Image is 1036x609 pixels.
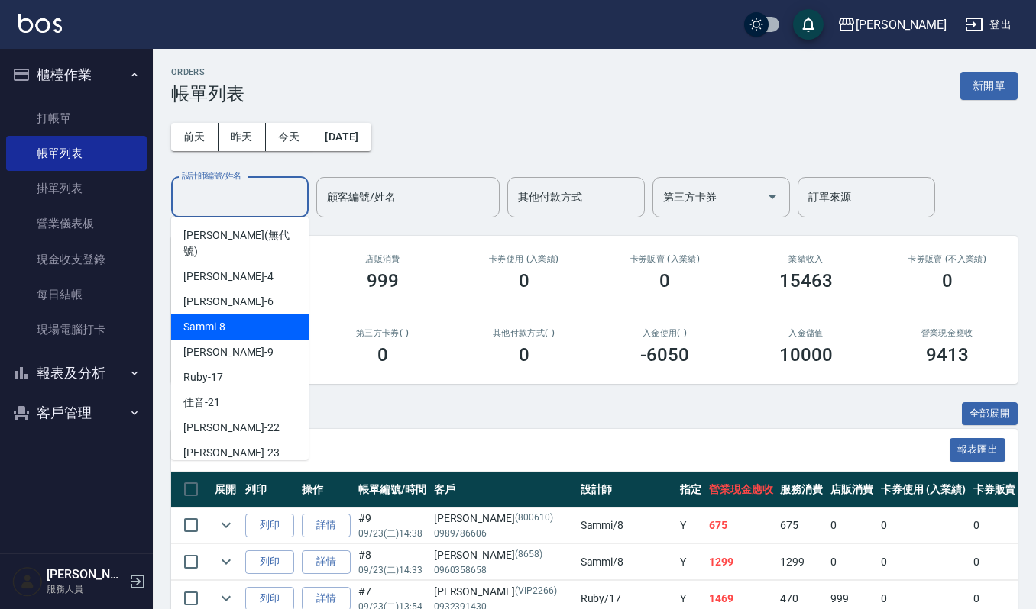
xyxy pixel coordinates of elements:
h2: ORDERS [171,67,244,77]
button: expand row [215,550,238,573]
td: 0 [877,507,970,543]
button: 列印 [245,550,294,574]
h3: 10000 [779,344,833,366]
span: Sammi -8 [183,319,225,335]
h2: 入金儲值 [754,328,859,338]
h3: 0 [659,270,670,292]
h3: 9413 [926,344,969,366]
button: 昨天 [219,123,266,151]
p: (VIP2266) [515,584,557,600]
img: Person [12,566,43,597]
button: 前天 [171,123,219,151]
p: 09/23 (二) 14:33 [358,563,426,577]
td: #9 [355,507,430,543]
h2: 店販消費 [331,254,435,264]
button: 今天 [266,123,313,151]
span: [PERSON_NAME] -6 [183,294,274,310]
td: 0 [827,507,877,543]
td: Y [676,507,705,543]
p: 服務人員 [47,582,125,596]
td: Sammi /8 [577,544,676,580]
p: (800610) [515,511,553,527]
span: 佳音 -21 [183,395,220,411]
h2: 第三方卡券(-) [331,328,435,338]
h2: 卡券販賣 (不入業績) [895,254,999,264]
label: 設計師編號/姓名 [182,170,241,182]
h2: 卡券販賣 (入業績) [613,254,717,264]
p: 0960358658 [434,563,573,577]
button: 報表及分析 [6,353,147,393]
h3: 0 [377,344,388,366]
td: 1299 [705,544,777,580]
div: [PERSON_NAME] [434,547,573,563]
h2: 其他付款方式(-) [471,328,576,338]
td: #8 [355,544,430,580]
button: Open [760,185,785,209]
h5: [PERSON_NAME] [47,567,125,582]
span: [PERSON_NAME] -4 [183,269,274,285]
button: 列印 [245,514,294,537]
button: [DATE] [312,123,371,151]
button: 登出 [959,11,1018,39]
h3: 0 [519,270,529,292]
a: 報表匯出 [950,442,1006,456]
td: 0 [877,544,970,580]
th: 設計師 [577,472,676,507]
td: Sammi /8 [577,507,676,543]
button: 櫃檯作業 [6,55,147,95]
a: 營業儀表板 [6,206,147,241]
h2: 營業現金應收 [895,328,999,338]
td: 675 [776,507,827,543]
div: [PERSON_NAME] [434,584,573,600]
h3: 0 [519,344,529,366]
th: 操作 [298,472,355,507]
img: Logo [18,14,62,33]
td: 675 [705,507,777,543]
h3: 帳單列表 [171,83,244,105]
p: 0989786606 [434,527,573,540]
p: (8658) [515,547,542,563]
a: 詳情 [302,514,351,537]
button: 新開單 [960,72,1018,100]
h2: 入金使用(-) [613,328,717,338]
a: 掛單列表 [6,171,147,206]
a: 現場電腦打卡 [6,312,147,347]
td: Y [676,544,705,580]
th: 列印 [241,472,298,507]
h2: 業績收入 [754,254,859,264]
h2: 卡券使用 (入業績) [471,254,576,264]
th: 指定 [676,472,705,507]
a: 帳單列表 [6,136,147,171]
button: expand row [215,514,238,536]
th: 營業現金應收 [705,472,777,507]
a: 打帳單 [6,101,147,136]
th: 服務消費 [776,472,827,507]
div: [PERSON_NAME] [856,15,947,34]
td: 1299 [776,544,827,580]
button: 報表匯出 [950,438,1006,462]
a: 現金收支登錄 [6,242,147,277]
h3: 15463 [779,270,833,292]
h3: -6050 [640,344,689,366]
th: 客戶 [430,472,577,507]
span: 訂單列表 [189,443,950,458]
button: save [793,9,824,40]
p: 09/23 (二) 14:38 [358,527,426,540]
span: [PERSON_NAME] (無代號) [183,227,296,259]
th: 店販消費 [827,472,877,507]
span: [PERSON_NAME] -23 [183,445,280,461]
a: 詳情 [302,550,351,574]
th: 帳單編號/時間 [355,472,430,507]
span: Ruby -17 [183,369,223,385]
th: 卡券使用 (入業績) [877,472,970,507]
span: [PERSON_NAME] -22 [183,420,280,436]
button: 全部展開 [962,402,1018,426]
a: 新開單 [960,78,1018,92]
h3: 999 [367,270,399,292]
td: 0 [827,544,877,580]
a: 每日結帳 [6,277,147,312]
div: [PERSON_NAME] [434,511,573,527]
button: [PERSON_NAME] [831,9,953,40]
button: 客戶管理 [6,393,147,433]
th: 展開 [211,472,241,507]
